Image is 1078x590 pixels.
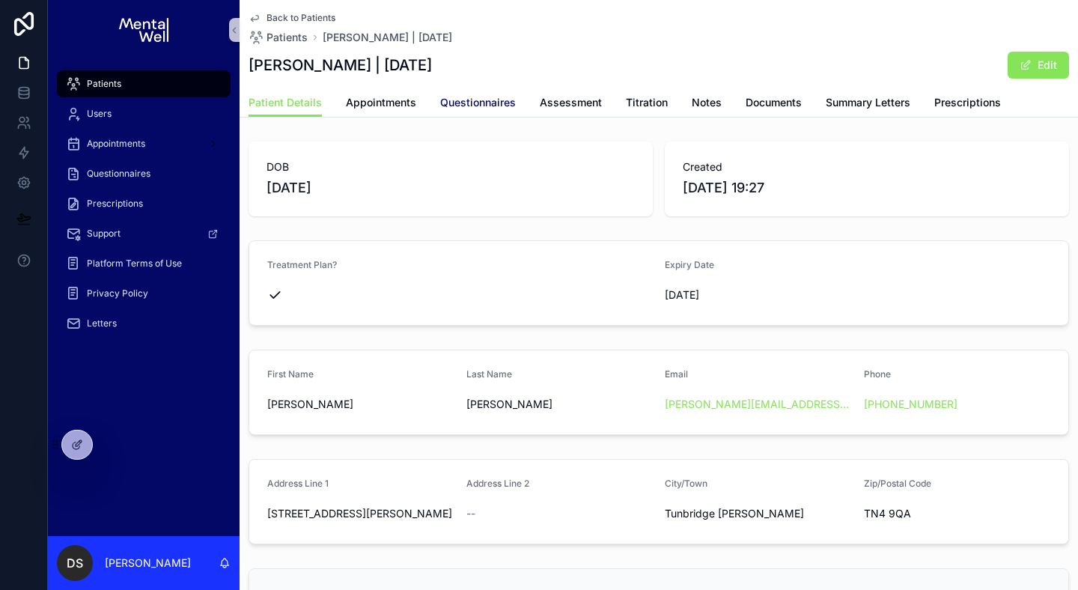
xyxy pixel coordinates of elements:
[267,12,335,24] span: Back to Patients
[57,220,231,247] a: Support
[746,89,802,119] a: Documents
[249,95,322,110] span: Patient Details
[57,250,231,277] a: Platform Terms of Use
[826,95,910,110] span: Summary Letters
[864,397,957,412] a: [PHONE_NUMBER]
[665,368,688,380] span: Email
[267,177,635,198] span: [DATE]
[267,259,337,270] span: Treatment Plan?
[665,506,852,521] span: Tunbridge [PERSON_NAME]
[87,78,121,90] span: Patients
[440,95,516,110] span: Questionnaires
[267,30,308,45] span: Patients
[267,506,454,521] span: [STREET_ADDRESS][PERSON_NAME]
[692,89,722,119] a: Notes
[440,89,516,119] a: Questionnaires
[864,506,1051,521] span: TN4 9QA
[626,95,668,110] span: Titration
[87,288,148,299] span: Privacy Policy
[626,89,668,119] a: Titration
[57,70,231,97] a: Patients
[466,397,654,412] span: [PERSON_NAME]
[864,368,891,380] span: Phone
[267,368,314,380] span: First Name
[665,478,707,489] span: City/Town
[540,89,602,119] a: Assessment
[87,108,112,120] span: Users
[692,95,722,110] span: Notes
[57,280,231,307] a: Privacy Policy
[1008,52,1069,79] button: Edit
[119,18,168,42] img: App logo
[683,159,1051,174] span: Created
[746,95,802,110] span: Documents
[249,12,335,24] a: Back to Patients
[57,100,231,127] a: Users
[683,177,1051,198] span: [DATE] 19:27
[466,478,529,489] span: Address Line 2
[57,160,231,187] a: Questionnaires
[87,198,143,210] span: Prescriptions
[323,30,452,45] a: [PERSON_NAME] | [DATE]
[249,30,308,45] a: Patients
[267,159,635,174] span: DOB
[346,95,416,110] span: Appointments
[48,60,240,356] div: scrollable content
[249,89,322,118] a: Patient Details
[87,168,150,180] span: Questionnaires
[466,368,512,380] span: Last Name
[57,190,231,217] a: Prescriptions
[87,317,117,329] span: Letters
[249,55,432,76] h1: [PERSON_NAME] | [DATE]
[267,478,329,489] span: Address Line 1
[665,288,852,302] span: [DATE]
[67,554,83,572] span: DS
[346,89,416,119] a: Appointments
[57,310,231,337] a: Letters
[466,506,475,521] span: --
[934,95,1001,110] span: Prescriptions
[934,89,1001,119] a: Prescriptions
[665,397,852,412] a: [PERSON_NAME][EMAIL_ADDRESS][DOMAIN_NAME]
[665,259,714,270] span: Expiry Date
[87,138,145,150] span: Appointments
[87,228,121,240] span: Support
[267,397,454,412] span: [PERSON_NAME]
[540,95,602,110] span: Assessment
[826,89,910,119] a: Summary Letters
[105,556,191,571] p: [PERSON_NAME]
[864,478,931,489] span: Zip/Postal Code
[57,130,231,157] a: Appointments
[87,258,182,270] span: Platform Terms of Use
